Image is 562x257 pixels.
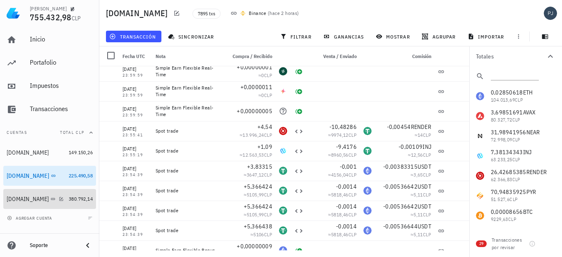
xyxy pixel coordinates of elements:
span: RENDER [411,123,432,131]
span: -0,00536642 [383,203,418,210]
div: RENDER-icon [279,127,287,135]
span: 12.563,53 [243,152,264,158]
div: Soporte [30,242,76,249]
span: -10,48286 [329,123,357,131]
span: 0 [261,72,264,78]
span: CLP [264,231,272,238]
span: ≈ [328,192,357,198]
div: [DATE] [122,224,149,233]
button: ganancias [320,31,369,42]
span: Total CLP [60,130,84,135]
button: sincronizar [165,31,219,42]
div: 23:54:39 [122,233,149,237]
span: 7895 txs [198,9,215,18]
span: CLP [423,172,431,178]
button: agrupar [418,31,461,42]
button: Totales [469,46,562,66]
div: 23:54:39 [122,213,149,217]
span: CLP [348,132,357,138]
div: Portafolio [30,58,93,66]
div: Inicio [30,35,93,43]
span: USDT [418,203,431,210]
div: ETH-icon [363,226,372,235]
div: 23:55:19 [122,153,149,157]
span: -0,00454 [387,123,411,131]
div: Simple Earn Flexible Real-Time [156,65,219,78]
div: Binance [249,9,266,17]
span: ≈ [240,132,272,138]
span: -9,4176 [336,143,357,150]
span: 13.996,24 [243,132,264,138]
div: [DATE] [122,145,149,153]
span: -0,0014 [336,223,357,230]
span: ≈ [408,152,431,158]
a: [DOMAIN_NAME] 149.150,26 [3,143,96,162]
div: Transacciones por revisar [492,236,526,251]
span: 149.150,26 [69,149,93,155]
span: importar [469,33,504,40]
span: 380.792,14 [69,196,93,202]
span: ≈ [244,211,272,218]
button: agregar cuenta [5,214,56,222]
span: CLP [423,192,431,198]
div: [DATE] [122,85,149,93]
span: ≈ [411,211,431,218]
span: CLP [348,192,357,198]
span: CLP [264,211,272,218]
span: filtrar [282,33,312,40]
span: +4,54 [257,123,272,131]
div: Totales [476,53,545,59]
div: [DATE] [122,204,149,213]
span: mostrar [377,33,410,40]
div: Spot trade [156,227,219,234]
span: 0 [261,92,264,98]
span: CLP [264,172,272,178]
span: CLP [264,132,272,138]
span: ≈ [328,231,357,238]
div: USDT-icon [279,167,287,175]
span: 3,65 [413,172,423,178]
span: 29 [479,240,483,247]
span: 5818,46 [331,211,348,218]
span: ≈ [240,152,272,158]
span: 5818,46 [331,231,348,238]
div: Simple Earn Flexible Real-Time [156,85,219,98]
span: CLP [264,72,272,78]
span: 5106 [253,231,264,238]
span: +1,09 [257,143,272,150]
a: [DOMAIN_NAME] 225.490,58 [3,166,96,186]
div: 23:59:59 [122,113,149,117]
span: Comisión [412,53,431,59]
span: -0,00109 [399,143,423,150]
span: -0,00536644 [383,223,418,230]
div: Spot trade [156,167,219,174]
span: +5,366424 [244,203,272,210]
span: +5,366438 [244,223,272,230]
span: Venta / Enviado [323,53,357,59]
span: CLP [423,132,431,138]
span: ≈ [328,132,357,138]
span: 225.490,58 [69,172,93,179]
button: mostrar [372,31,415,42]
span: 5818,46 [331,192,348,198]
span: -0,001 [340,163,357,170]
span: CLP [423,211,431,218]
span: +0,00000005 [237,107,272,115]
span: hace 2 horas [269,10,297,16]
span: +0,00000009 [237,242,272,250]
span: CLP [348,152,357,158]
div: Fecha UTC [119,46,152,66]
span: Nota [156,53,166,59]
span: USDT [418,163,431,170]
span: CLP [264,192,272,198]
div: [DOMAIN_NAME] [7,172,49,179]
a: [DOMAIN_NAME] 380.792,14 [3,189,96,209]
div: Nota [152,46,223,66]
div: [DATE] [122,105,149,113]
span: ( ) [268,9,299,17]
div: [DATE] [122,165,149,173]
span: ≈ [328,172,357,178]
span: -0,0014 [336,203,357,210]
div: avatar [544,7,557,20]
span: 5,11 [413,231,423,238]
